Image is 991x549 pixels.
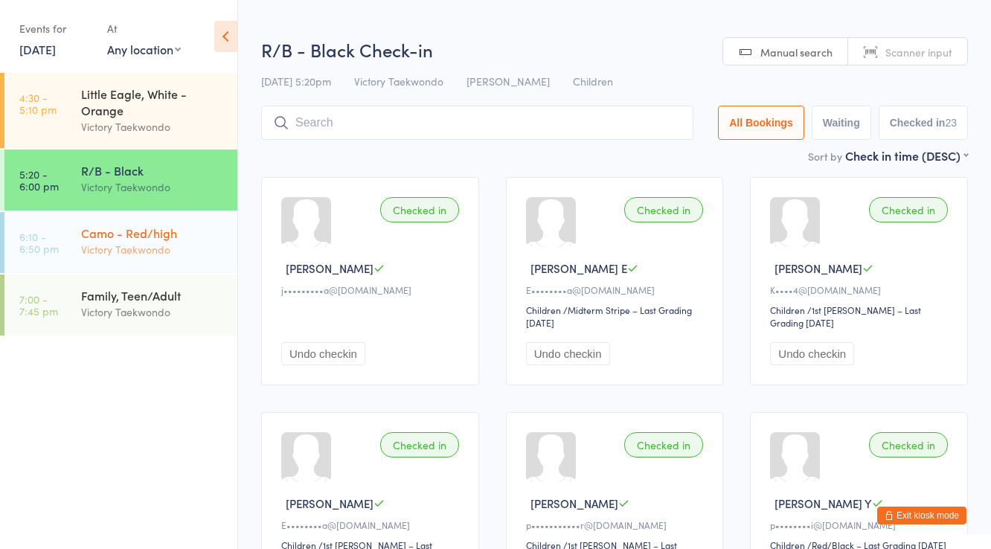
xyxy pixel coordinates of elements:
div: Any location [107,41,181,57]
div: p•••••••••••r@[DOMAIN_NAME] [526,518,708,531]
span: [PERSON_NAME] [286,260,373,276]
a: 6:10 -6:50 pmCamo - Red/highVictory Taekwondo [4,212,237,273]
span: [PERSON_NAME] [530,495,618,511]
a: 7:00 -7:45 pmFamily, Teen/AdultVictory Taekwondo [4,274,237,335]
h2: R/B - Black Check-in [261,37,968,62]
div: Children [770,304,805,316]
button: Undo checkin [770,342,854,365]
div: Checked in [380,197,459,222]
div: Checked in [624,197,703,222]
span: / Midterm Stripe – Last Grading [DATE] [526,304,692,329]
button: Undo checkin [526,342,610,365]
label: Sort by [808,149,842,164]
button: All Bookings [718,106,804,140]
div: At [107,16,181,41]
div: Family, Teen/Adult [81,287,225,304]
div: E••••••••a@[DOMAIN_NAME] [281,518,464,531]
div: Victory Taekwondo [81,179,225,196]
time: 5:20 - 6:00 pm [19,168,59,192]
input: Search [261,106,693,140]
div: Camo - Red/high [81,225,225,241]
div: K••••4@[DOMAIN_NAME] [770,283,952,296]
span: Children [573,74,613,89]
div: Checked in [624,432,703,457]
time: 6:10 - 6:50 pm [19,231,59,254]
span: Victory Taekwondo [354,74,443,89]
div: j•••••••••a@[DOMAIN_NAME] [281,283,464,296]
time: 4:30 - 5:10 pm [19,91,57,115]
div: Victory Taekwondo [81,118,225,135]
span: [PERSON_NAME] [286,495,373,511]
span: [PERSON_NAME] [466,74,550,89]
div: Victory Taekwondo [81,241,225,258]
div: p••••••••i@[DOMAIN_NAME] [770,518,952,531]
time: 7:00 - 7:45 pm [19,293,58,317]
a: [DATE] [19,41,56,57]
div: Checked in [869,197,948,222]
span: Manual search [760,45,833,60]
div: Children [526,304,561,316]
div: Victory Taekwondo [81,304,225,321]
button: Checked in23 [879,106,968,140]
div: Checked in [380,432,459,457]
button: Undo checkin [281,342,365,365]
a: 5:20 -6:00 pmR/B - BlackVictory Taekwondo [4,150,237,211]
span: [DATE] 5:20pm [261,74,331,89]
div: Check in time (DESC) [845,147,968,164]
a: 4:30 -5:10 pmLittle Eagle, White - OrangeVictory Taekwondo [4,73,237,148]
span: / 1st [PERSON_NAME] – Last Grading [DATE] [770,304,921,329]
span: [PERSON_NAME] E [530,260,627,276]
div: Checked in [869,432,948,457]
span: [PERSON_NAME] Y [774,495,872,511]
div: 23 [945,117,957,129]
div: R/B - Black [81,162,225,179]
div: Little Eagle, White - Orange [81,86,225,118]
button: Waiting [812,106,871,140]
div: Events for [19,16,92,41]
span: Scanner input [885,45,952,60]
button: Exit kiosk mode [877,507,966,524]
span: [PERSON_NAME] [774,260,862,276]
div: E••••••••a@[DOMAIN_NAME] [526,283,708,296]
